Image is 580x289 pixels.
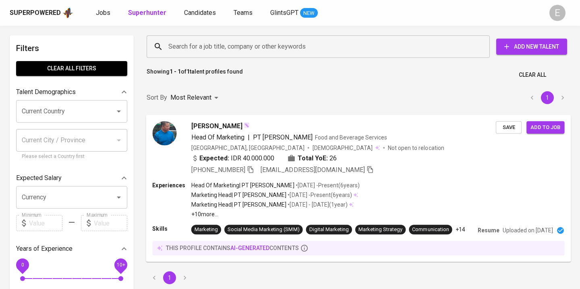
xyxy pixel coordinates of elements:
p: Showing of talent profiles found [147,68,243,82]
div: Social Media Marketing (SMM) [228,226,300,234]
button: Open [113,192,124,203]
p: Most Relevant [170,93,211,102]
button: page 1 [163,271,176,284]
b: Total YoE: [298,153,328,163]
b: 1 [186,68,190,75]
span: 10+ [116,262,125,268]
p: Expected Salary [16,173,62,183]
b: Superhunter [128,9,166,16]
p: Please select a Country first [22,153,122,161]
p: Sort By [147,93,167,102]
div: Marketing Strategy [358,226,402,234]
span: Teams [234,9,253,16]
img: d125980549c11ef96a2b774e362be61c.jpg [152,121,176,145]
div: Years of Experience [16,241,127,257]
span: 26 [329,153,337,163]
span: Save [500,123,518,132]
p: • [DATE] - Present ( 6 years ) [286,191,352,199]
a: Superpoweredapp logo [10,7,73,19]
img: app logo [62,7,73,19]
div: Superpowered [10,8,61,18]
p: Marketing Head | PT [PERSON_NAME] [191,191,287,199]
div: Marketing [195,226,218,234]
b: Expected: [199,153,229,163]
span: [PERSON_NAME] [191,121,242,131]
span: Candidates [184,9,216,16]
p: • [DATE] - Present ( 6 years ) [294,181,360,189]
span: Clear All filters [23,64,121,74]
b: 1 - 1 [170,68,181,75]
button: page 1 [541,91,554,104]
span: GlintsGPT [270,9,298,16]
button: Clear All filters [16,61,127,76]
span: Add to job [530,123,560,132]
div: [GEOGRAPHIC_DATA], [GEOGRAPHIC_DATA] [191,143,304,152]
p: Experiences [152,181,191,189]
div: E [549,5,565,21]
div: IDR 40.000.000 [191,153,275,163]
div: Communication [412,226,449,234]
span: [DEMOGRAPHIC_DATA] [313,143,374,152]
input: Value [94,215,127,231]
div: Digital Marketing [309,226,349,234]
span: | [248,132,250,142]
span: PT [PERSON_NAME] [253,133,312,141]
a: Teams [234,8,254,18]
input: Value [29,215,62,231]
span: Add New Talent [503,42,561,52]
button: Clear All [516,68,549,82]
a: Candidates [184,8,217,18]
div: Expected Salary [16,170,127,186]
p: Marketing Head | PT [PERSON_NAME] [191,201,287,209]
p: • [DATE] - [DATE] ( 1 year ) [286,201,347,209]
span: Clear All [519,70,546,80]
nav: pagination navigation [524,91,570,104]
img: magic_wand.svg [243,122,250,128]
nav: pagination navigation [147,271,193,284]
div: Most Relevant [170,90,221,105]
p: +10 more ... [191,210,360,218]
p: +14 [456,225,465,234]
button: Add to job [526,121,564,133]
p: Talent Demographics [16,87,76,97]
p: Resume [478,226,499,234]
p: this profile contains contents [166,244,299,252]
p: Head Of Marketing | PT [PERSON_NAME] [191,181,294,189]
a: GlintsGPT NEW [270,8,318,18]
div: Talent Demographics [16,84,127,100]
button: Save [496,121,522,133]
button: Add New Talent [496,39,567,55]
p: Uploaded on [DATE] [503,226,553,234]
span: AI-generated [230,245,269,251]
span: NEW [300,9,318,17]
h6: Filters [16,42,127,55]
a: Superhunter [128,8,168,18]
p: Not open to relocation [388,143,444,152]
a: Jobs [96,8,112,18]
span: Head Of Marketing [191,133,244,141]
a: [PERSON_NAME]Head Of Marketing|PT [PERSON_NAME]Food and Beverage Services[GEOGRAPHIC_DATA], [GEOG... [147,115,570,262]
p: Skills [152,225,191,233]
span: Food and Beverage Services [315,134,387,140]
span: [EMAIL_ADDRESS][DOMAIN_NAME] [261,166,365,173]
span: Jobs [96,9,110,16]
span: [PHONE_NUMBER] [191,166,245,173]
button: Open [113,106,124,117]
p: Years of Experience [16,244,72,254]
span: 0 [21,262,24,268]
